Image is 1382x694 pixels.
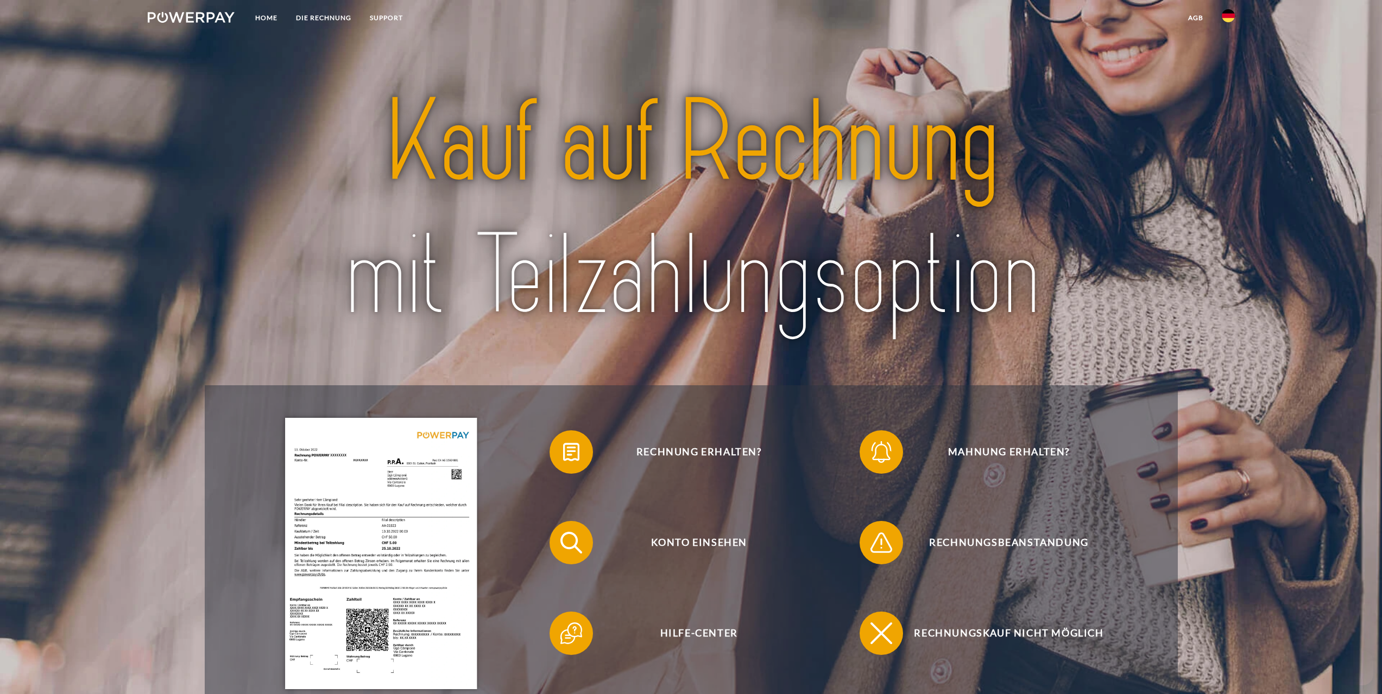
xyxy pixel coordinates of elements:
span: Konto einsehen [566,521,832,564]
a: Home [246,8,287,28]
a: agb [1179,8,1213,28]
button: Mahnung erhalten? [860,430,1142,474]
span: Rechnung erhalten? [566,430,832,474]
img: title-powerpay_de.svg [261,69,1121,349]
img: qb_help.svg [558,620,585,647]
img: qb_close.svg [868,620,895,647]
img: qb_warning.svg [868,529,895,556]
span: Hilfe-Center [566,612,832,655]
img: single_invoice_powerpay_de.jpg [285,418,477,689]
img: qb_bill.svg [558,438,585,466]
button: Rechnungsbeanstandung [860,521,1142,564]
button: Konto einsehen [550,521,832,564]
button: Rechnungskauf nicht möglich [860,612,1142,655]
img: qb_search.svg [558,529,585,556]
a: DIE RECHNUNG [287,8,361,28]
span: Rechnungsbeanstandung [876,521,1142,564]
iframe: Schaltfläche zum Öffnen des Messaging-Fensters [1339,651,1373,685]
button: Rechnung erhalten? [550,430,832,474]
img: logo-powerpay-white.svg [148,12,235,23]
a: SUPPORT [361,8,412,28]
img: qb_bell.svg [868,438,895,466]
span: Rechnungskauf nicht möglich [876,612,1142,655]
img: de [1222,9,1235,22]
button: Hilfe-Center [550,612,832,655]
span: Mahnung erhalten? [876,430,1142,474]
